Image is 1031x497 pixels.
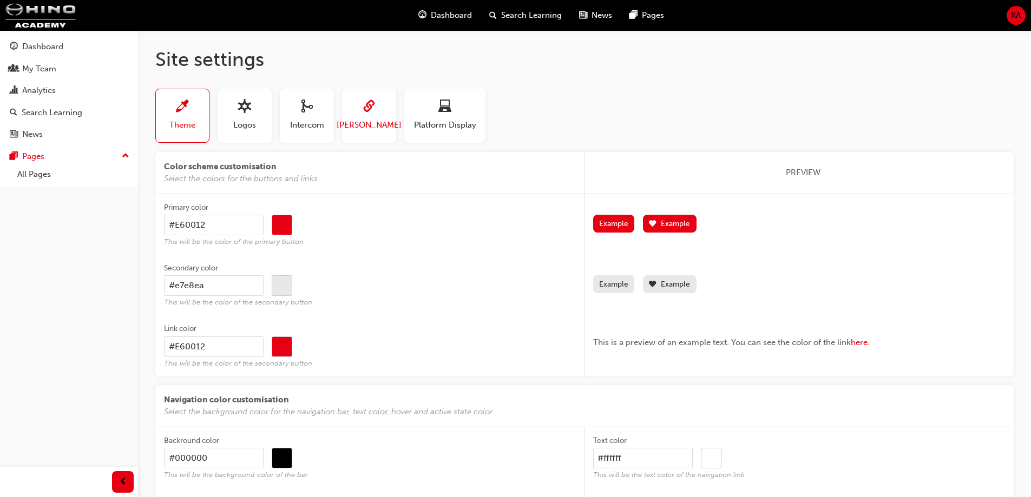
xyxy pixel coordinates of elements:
button: Platform Display [404,89,485,143]
input: Secondary colorThis will be the color of the secondary button [164,275,264,296]
span: Intercom [290,119,324,131]
span: guage-icon [10,42,18,52]
span: Pages [642,9,664,22]
a: Dashboard [4,37,134,57]
span: Logos [233,119,256,131]
div: Link color [164,323,196,334]
span: here [851,337,868,347]
input: Link colorThis will be the color of the secondary button [164,336,264,357]
div: Pages [22,150,44,163]
div: Dashboard [22,41,63,53]
input: Primary colorThis will be the color of the primary button [164,215,264,235]
h1: Site settings [155,48,1014,71]
div: My Team [22,63,56,75]
span: news-icon [10,130,18,140]
span: This will be the color of the secondary button [164,298,576,307]
button: DashboardMy TeamAnalyticsSearch LearningNews [4,35,134,147]
button: KA [1007,6,1026,25]
span: Label [593,203,1006,215]
span: sitesettings_logos-icon [238,100,251,115]
span: chart-icon [10,86,18,96]
span: search-icon [10,108,17,118]
span: Color scheme customisation [164,161,568,173]
span: news-icon [579,9,587,22]
span: sitesettings_theme-icon [176,100,189,115]
a: All Pages [13,166,134,183]
span: Platform Display [414,119,476,131]
button: Intercom [280,89,334,143]
button: Pages [4,147,134,167]
a: News [4,124,134,144]
span: Dashboard [431,9,472,22]
a: Analytics [4,81,134,101]
img: hinoacademy [5,3,76,28]
span: This is a preview of an example text. You can see the color of the link . [593,337,870,347]
a: search-iconSearch Learning [481,4,570,26]
button: Theme [155,89,209,143]
span: pages-icon [10,152,18,162]
span: This will be the text color of the navigation link [593,471,1006,480]
span: Select the background color for the navigation bar, text color, hover and active state color [164,406,1005,418]
div: Primary color [164,202,208,213]
span: up-icon [122,149,129,163]
div: Search Learning [22,107,82,119]
a: guage-iconDashboard [410,4,481,26]
input: Text colorThis will be the text color of the navigation link [593,448,693,468]
span: News [592,9,612,22]
span: laptop-icon [438,100,451,115]
a: pages-iconPages [621,4,673,26]
a: news-iconNews [570,4,621,26]
span: Search Learning [501,9,562,22]
div: Secondary color [164,263,218,274]
span: sitesettings_intercom-icon [300,100,313,115]
div: Text color [593,435,627,446]
div: Analytics [22,84,56,97]
span: Navigation color customisation [164,394,1005,406]
a: My Team [4,59,134,79]
span: sitesettings_saml-icon [363,100,376,115]
input: Backround colorThis will be the background color of the bar [164,448,264,468]
span: pages-icon [629,9,638,22]
span: This will be the background color of the bar [164,471,576,480]
span: This will be the color of the secondary button [164,359,576,368]
button: Logos [218,89,272,143]
div: News [22,128,43,141]
span: KA [1011,9,1021,22]
span: Theme [169,119,195,131]
span: people-icon [10,64,18,74]
span: Select the colors for the buttons and links [164,173,568,185]
div: Backround color [164,435,219,446]
span: This will be the color of the primary button [164,237,576,247]
button: [PERSON_NAME] [342,89,396,143]
span: Label [593,263,1006,276]
a: Search Learning [4,103,134,123]
span: guage-icon [418,9,426,22]
span: Label [593,324,1006,336]
span: PREVIEW [786,167,820,179]
span: search-icon [489,9,497,22]
span: prev-icon [119,475,127,489]
span: [PERSON_NAME] [337,119,402,131]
